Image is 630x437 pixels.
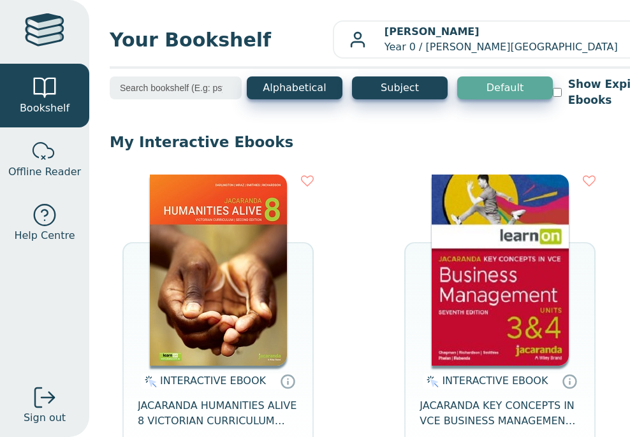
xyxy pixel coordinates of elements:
span: Your Bookshelf [110,25,333,54]
span: INTERACTIVE EBOOK [160,375,266,387]
img: bee2d5d4-7b91-e911-a97e-0272d098c78b.jpg [150,175,287,366]
span: JACARANDA KEY CONCEPTS IN VCE BUSINESS MANAGEMENT UNITS 3&4 7E LEARNON [420,398,580,429]
span: INTERACTIVE EBOOK [442,375,548,387]
p: Year 0 / [PERSON_NAME][GEOGRAPHIC_DATA] [385,24,618,55]
b: [PERSON_NAME] [385,25,480,38]
button: Alphabetical [247,76,342,99]
span: JACARANDA HUMANITIES ALIVE 8 VICTORIAN CURRICULUM LEARNON EBOOK 2E [138,398,298,429]
button: Default [457,76,553,99]
a: Interactive eBooks are accessed online via the publisher’s portal. They contain interactive resou... [562,373,577,389]
span: Offline Reader [8,164,81,180]
span: Bookshelf [20,101,70,116]
span: Sign out [24,410,66,426]
input: Search bookshelf (E.g: psychology) [110,76,242,99]
a: Interactive eBooks are accessed online via the publisher’s portal. They contain interactive resou... [280,373,295,389]
button: Subject [352,76,448,99]
img: cfdd67b8-715a-4f04-bef2-4b9ce8a41cb7.jpg [432,175,569,366]
span: Help Centre [14,228,75,243]
img: interactive.svg [423,374,439,389]
img: interactive.svg [141,374,157,389]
